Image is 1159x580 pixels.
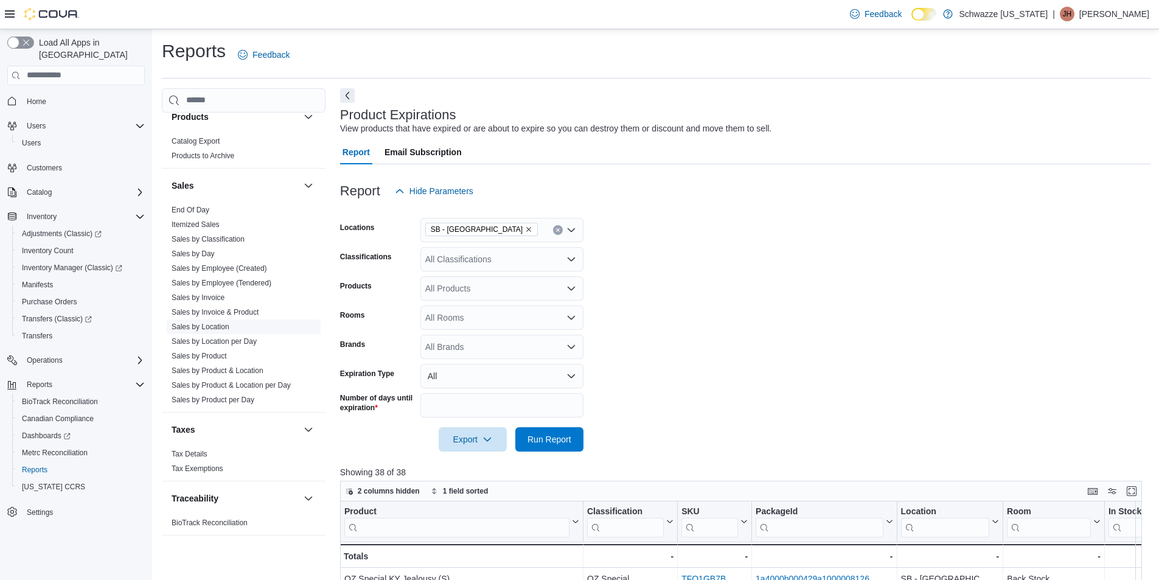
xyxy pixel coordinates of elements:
[2,159,150,176] button: Customers
[172,205,209,215] span: End Of Day
[172,351,227,361] span: Sales by Product
[1105,484,1119,498] button: Display options
[2,352,150,369] button: Operations
[12,393,150,410] button: BioTrack Reconciliation
[172,519,248,527] a: BioTrack Reconciliation
[344,506,579,537] button: Product
[172,449,207,459] span: Tax Details
[425,223,538,236] span: SB - Commerce City
[12,242,150,259] button: Inventory Count
[12,427,150,444] a: Dashboards
[22,448,88,458] span: Metrc Reconciliation
[301,491,316,506] button: Traceability
[443,486,489,496] span: 1 field sorted
[900,549,999,564] div: -
[12,310,150,327] a: Transfers (Classic)
[17,329,57,343] a: Transfers
[344,549,579,564] div: Totals
[17,243,78,258] a: Inventory Count
[172,450,207,458] a: Tax Details
[553,225,563,235] button: Clear input
[22,377,57,392] button: Reports
[172,366,263,376] span: Sales by Product & Location
[12,225,150,242] a: Adjustments (Classic)
[431,223,523,236] span: SB - [GEOGRAPHIC_DATA]
[587,506,673,537] button: Classification
[12,259,150,276] a: Inventory Manager (Classic)
[756,506,883,517] div: PackageId
[566,225,576,235] button: Open list of options
[385,140,462,164] span: Email Subscription
[17,394,145,409] span: BioTrack Reconciliation
[420,364,583,388] button: All
[17,226,106,241] a: Adjustments (Classic)
[2,117,150,135] button: Users
[1053,7,1055,21] p: |
[172,424,299,436] button: Taxes
[344,506,569,517] div: Product
[162,39,226,63] h1: Reports
[17,260,127,275] a: Inventory Manager (Classic)
[172,151,234,161] span: Products to Archive
[12,444,150,461] button: Metrc Reconciliation
[17,329,145,343] span: Transfers
[341,484,425,498] button: 2 columns hidden
[845,2,907,26] a: Feedback
[301,110,316,124] button: Products
[12,478,150,495] button: [US_STATE] CCRS
[172,492,299,505] button: Traceability
[340,281,372,291] label: Products
[1079,7,1149,21] p: [PERSON_NAME]
[17,411,99,426] a: Canadian Compliance
[17,480,90,494] a: [US_STATE] CCRS
[172,137,220,145] a: Catalog Export
[22,119,145,133] span: Users
[22,160,145,175] span: Customers
[566,342,576,352] button: Open list of options
[172,264,267,273] a: Sales by Employee (Created)
[12,410,150,427] button: Canadian Compliance
[12,461,150,478] button: Reports
[756,506,883,537] div: Package URL
[22,331,52,341] span: Transfers
[172,136,220,146] span: Catalog Export
[17,278,145,292] span: Manifests
[172,395,254,405] span: Sales by Product per Day
[172,220,220,229] a: Itemized Sales
[172,152,234,160] a: Products to Archive
[22,353,68,368] button: Operations
[22,119,50,133] button: Users
[566,313,576,323] button: Open list of options
[17,136,46,150] a: Users
[2,184,150,201] button: Catalog
[566,284,576,293] button: Open list of options
[340,108,456,122] h3: Product Expirations
[172,307,259,317] span: Sales by Invoice & Product
[172,111,209,123] h3: Products
[22,138,41,148] span: Users
[340,393,416,413] label: Number of days until expiration
[756,549,893,564] div: -
[172,424,195,436] h3: Taxes
[409,185,473,197] span: Hide Parameters
[22,161,67,175] a: Customers
[340,310,365,320] label: Rooms
[27,380,52,390] span: Reports
[681,506,748,537] button: SKU
[1060,7,1074,21] div: Justin Heistermann
[681,549,748,564] div: -
[172,352,227,360] a: Sales by Product
[2,208,150,225] button: Inventory
[172,323,229,331] a: Sales by Location
[172,235,245,243] a: Sales by Classification
[358,486,420,496] span: 2 columns hidden
[525,226,532,233] button: Remove SB - Commerce City from selection in this group
[340,122,771,135] div: View products that have expired or are about to expire so you can destroy them or discount and mo...
[17,445,145,460] span: Metrc Reconciliation
[1085,484,1100,498] button: Keyboard shortcuts
[172,249,215,259] span: Sales by Day
[17,136,145,150] span: Users
[959,7,1048,21] p: Schwazze [US_STATE]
